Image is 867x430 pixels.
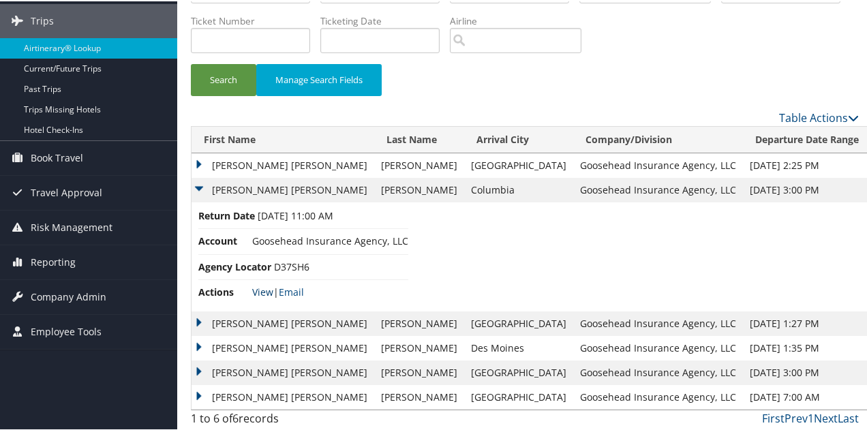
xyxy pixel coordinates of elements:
[31,279,106,313] span: Company Admin
[192,152,374,176] td: [PERSON_NAME] [PERSON_NAME]
[573,125,743,152] th: Company/Division
[279,284,304,297] a: Email
[838,410,859,425] a: Last
[31,3,54,37] span: Trips
[198,258,271,273] span: Agency Locator
[256,63,382,95] button: Manage Search Fields
[573,335,743,359] td: Goosehead Insurance Agency, LLC
[573,310,743,335] td: Goosehead Insurance Agency, LLC
[464,359,573,384] td: [GEOGRAPHIC_DATA]
[374,384,464,408] td: [PERSON_NAME]
[374,359,464,384] td: [PERSON_NAME]
[274,259,309,272] span: D37SH6
[198,207,255,222] span: Return Date
[450,13,592,27] label: Airline
[374,176,464,201] td: [PERSON_NAME]
[374,335,464,359] td: [PERSON_NAME]
[464,125,573,152] th: Arrival City: activate to sort column ascending
[232,410,239,425] span: 6
[192,335,374,359] td: [PERSON_NAME] [PERSON_NAME]
[31,313,102,348] span: Employee Tools
[192,125,374,152] th: First Name: activate to sort column ascending
[762,410,785,425] a: First
[808,410,814,425] a: 1
[779,109,859,124] a: Table Actions
[464,176,573,201] td: Columbia
[31,140,83,174] span: Book Travel
[192,176,374,201] td: [PERSON_NAME] [PERSON_NAME]
[192,384,374,408] td: [PERSON_NAME] [PERSON_NAME]
[573,176,743,201] td: Goosehead Insurance Agency, LLC
[785,410,808,425] a: Prev
[814,410,838,425] a: Next
[320,13,450,27] label: Ticketing Date
[374,310,464,335] td: [PERSON_NAME]
[31,209,112,243] span: Risk Management
[464,310,573,335] td: [GEOGRAPHIC_DATA]
[252,233,408,246] span: Goosehead Insurance Agency, LLC
[573,384,743,408] td: Goosehead Insurance Agency, LLC
[31,174,102,209] span: Travel Approval
[252,284,304,297] span: |
[573,152,743,176] td: Goosehead Insurance Agency, LLC
[198,283,249,298] span: Actions
[192,359,374,384] td: [PERSON_NAME] [PERSON_NAME]
[192,310,374,335] td: [PERSON_NAME] [PERSON_NAME]
[464,384,573,408] td: [GEOGRAPHIC_DATA]
[191,13,320,27] label: Ticket Number
[198,232,249,247] span: Account
[374,125,464,152] th: Last Name: activate to sort column ascending
[252,284,273,297] a: View
[191,63,256,95] button: Search
[464,152,573,176] td: [GEOGRAPHIC_DATA]
[374,152,464,176] td: [PERSON_NAME]
[31,244,76,278] span: Reporting
[464,335,573,359] td: Des Moines
[258,208,333,221] span: [DATE] 11:00 AM
[573,359,743,384] td: Goosehead Insurance Agency, LLC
